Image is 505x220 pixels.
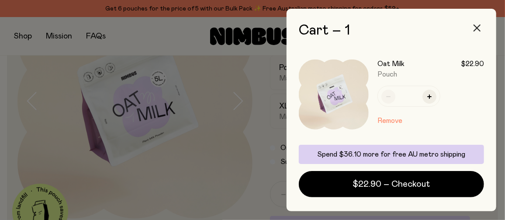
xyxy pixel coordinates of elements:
[299,23,484,38] h2: Cart – 1
[353,178,430,190] span: $22.90 – Checkout
[461,59,484,68] span: $22.90
[304,150,479,159] p: Spend $36.10 more for free AU metro shipping
[377,71,397,78] span: Pouch
[377,59,405,68] h3: Oat Milk
[299,171,484,197] button: $22.90 – Checkout
[377,115,402,126] button: Remove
